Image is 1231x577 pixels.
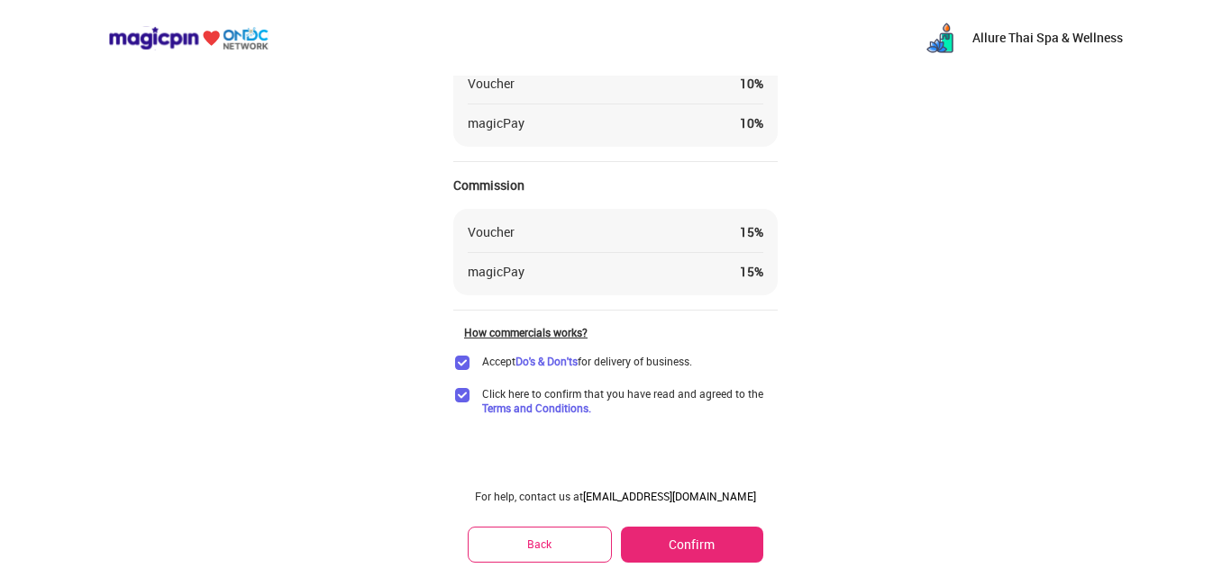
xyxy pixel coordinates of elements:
a: Terms and Conditions. [482,401,591,415]
div: How commercials works? [464,325,778,339]
div: 10 % [740,75,763,93]
div: magicPay [468,263,524,281]
span: Click here to confirm that you have read and agreed to the [482,386,778,415]
img: fYqj7LqSiUX7laSa_sun69l9qE3eVVcDSyHPaYEx5AcGQ1vwpz82dxdLqobGScDdJghfhY5tsDVmziE2T_gaGQzuvi4 [922,20,958,56]
div: Voucher [468,223,515,241]
div: Accept for delivery of business. [482,354,692,368]
p: Allure Thai Spa & Wellness [972,29,1123,47]
div: 15 % [740,223,763,241]
div: Commission [453,176,778,194]
a: [EMAIL_ADDRESS][DOMAIN_NAME] [583,489,756,503]
div: 15 % [740,263,763,281]
div: magicPay [468,114,524,132]
div: For help, contact us at [468,489,763,503]
img: checkbox_purple.ceb64cee.svg [453,354,471,372]
div: 10 % [740,114,763,132]
button: Back [468,527,612,562]
div: Voucher [468,75,515,93]
a: Do's & Don'ts [515,354,578,368]
img: checkbox_purple.ceb64cee.svg [453,386,471,404]
button: Confirm [621,527,763,563]
img: ondc-logo-new-small.8a59708e.svg [108,26,269,50]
